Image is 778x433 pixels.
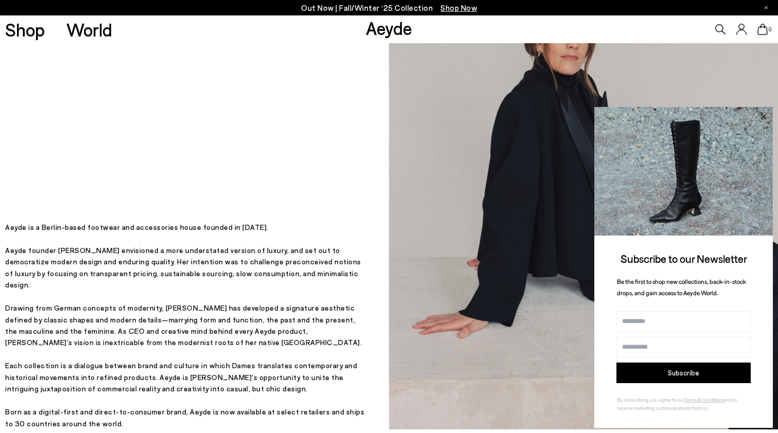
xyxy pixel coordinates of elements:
a: Aeyde [366,17,412,39]
button: Subscribe [616,363,751,383]
span: 0 [768,27,773,32]
p: Aeyde is a Berlin-based footwear and accessories house founded in [DATE]. [5,222,368,233]
p: Out Now | Fall/Winter ‘25 Collection [301,2,477,14]
span: By subscribing, you agree to our [617,396,684,403]
span: Be the first to shop new collections, back-in-stock drops, and gain access to Aeyde World. [617,278,746,297]
p: Each collection is a dialogue between brand and culture in which Dames translates contemporary an... [5,360,368,394]
p: Drawing from German concepts of modernity, [PERSON_NAME] has developed a signature aesthetic defi... [5,302,368,349]
a: 0 [757,24,768,35]
span: Navigate to /collections/new-in [440,3,477,12]
a: Terms & Conditions [684,396,724,403]
img: 2a6287a1333c9a56320fd6e7b3c4a9a9.jpg [594,107,773,236]
p: Aeyde founder [PERSON_NAME] envisioned a more understated version of luxury, and set out to democ... [5,245,368,291]
a: World [66,21,112,39]
span: Subscribe to our Newsletter [621,252,747,265]
p: Born as a digital-first and direct-to-consumer brand, Aeyde is now available at select retailers ... [5,406,368,429]
a: Shop [5,21,45,39]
